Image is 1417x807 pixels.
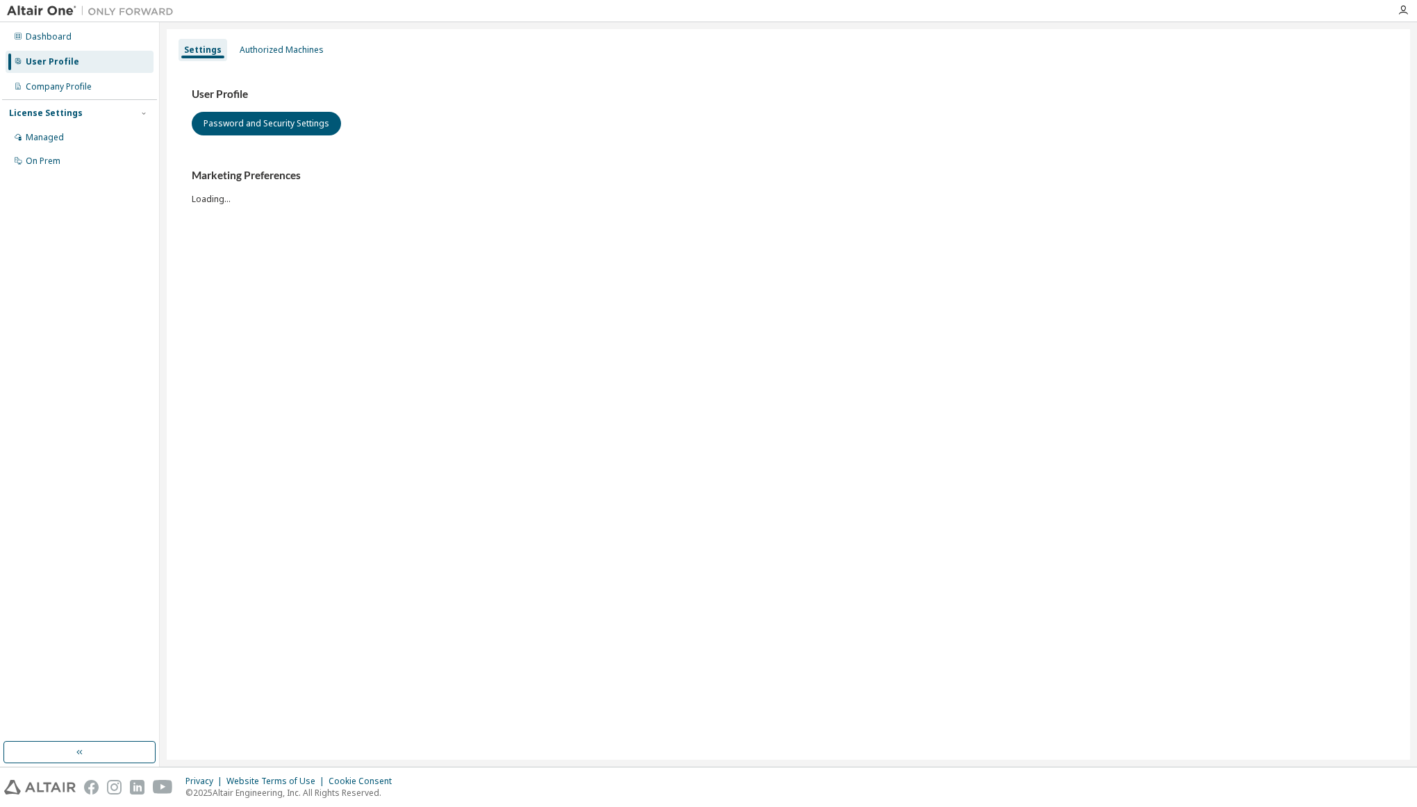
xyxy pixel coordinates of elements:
img: youtube.svg [153,780,173,794]
div: Managed [26,132,64,143]
img: Altair One [7,4,181,18]
div: On Prem [26,156,60,167]
div: Cookie Consent [329,776,400,787]
h3: User Profile [192,88,1385,101]
div: Website Terms of Use [226,776,329,787]
div: User Profile [26,56,79,67]
img: linkedin.svg [130,780,144,794]
h3: Marketing Preferences [192,169,1385,183]
img: altair_logo.svg [4,780,76,794]
div: Loading... [192,169,1385,204]
img: instagram.svg [107,780,122,794]
div: License Settings [9,108,83,119]
div: Privacy [185,776,226,787]
div: Authorized Machines [240,44,324,56]
div: Dashboard [26,31,72,42]
img: facebook.svg [84,780,99,794]
div: Settings [184,44,222,56]
div: Company Profile [26,81,92,92]
p: © 2025 Altair Engineering, Inc. All Rights Reserved. [185,787,400,799]
button: Password and Security Settings [192,112,341,135]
